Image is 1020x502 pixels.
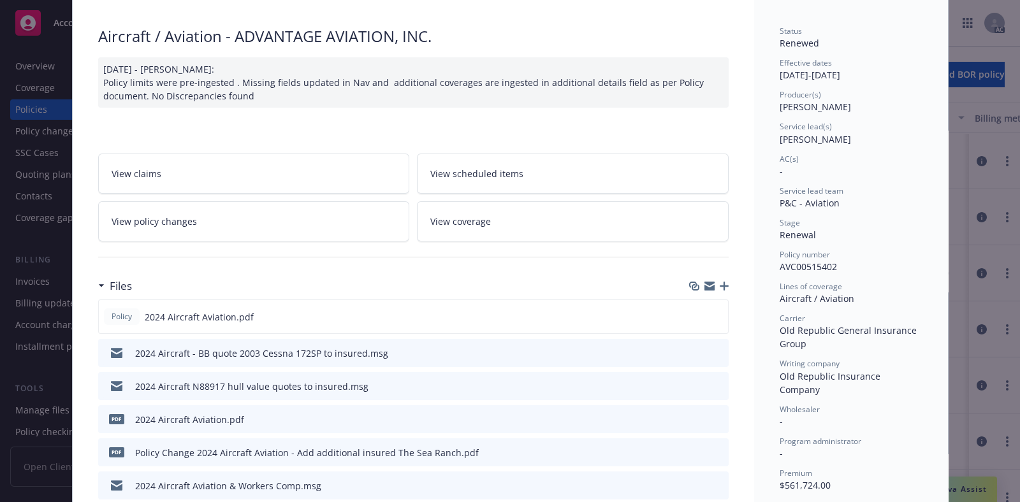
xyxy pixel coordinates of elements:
div: 2024 Aircraft Aviation & Workers Comp.msg [135,479,321,492]
span: - [780,415,783,427]
span: 2024 Aircraft Aviation.pdf [145,310,254,324]
div: 2024 Aircraft Aviation.pdf [135,413,244,426]
button: download file [692,446,702,459]
span: Program administrator [780,436,861,447]
span: Stage [780,217,800,228]
span: Service lead(s) [780,121,832,132]
button: download file [692,380,702,393]
span: [PERSON_NAME] [780,101,851,113]
span: Renewal [780,229,816,241]
span: Lines of coverage [780,281,842,292]
a: View coverage [417,201,729,241]
button: download file [692,413,702,426]
a: View claims [98,154,410,194]
span: Service lead team [780,185,843,196]
button: preview file [712,479,724,492]
button: preview file [712,347,724,360]
div: Files [98,278,132,294]
span: View claims [112,167,161,180]
span: P&C - Aviation [780,197,840,209]
span: [PERSON_NAME] [780,133,851,145]
span: Policy [109,311,135,322]
span: View scheduled items [430,167,523,180]
a: View scheduled items [417,154,729,194]
span: Renewed [780,37,819,49]
div: [DATE] - [PERSON_NAME]: Policy limits were pre-ingested . Missing fields updated in Nav and addit... [98,57,729,108]
button: download file [691,310,701,324]
div: Policy Change 2024 Aircraft Aviation - Add additional insured The Sea Ranch.pdf [135,446,479,459]
a: View policy changes [98,201,410,241]
span: - [780,165,783,177]
button: download file [692,347,702,360]
div: 2024 Aircraft N88917 hull value quotes to insured.msg [135,380,368,393]
span: Policy number [780,249,830,260]
span: AVC00515402 [780,261,837,273]
span: Old Republic General Insurance Group [780,324,919,350]
span: pdf [109,414,124,424]
span: - [780,447,783,459]
button: preview file [711,310,723,324]
button: preview file [712,446,724,459]
div: [DATE] - [DATE] [780,57,922,82]
button: preview file [712,380,724,393]
span: View policy changes [112,215,197,228]
span: AC(s) [780,154,799,164]
span: View coverage [430,215,491,228]
span: Wholesaler [780,404,820,415]
div: Aircraft / Aviation - ADVANTAGE AVIATION, INC. [98,25,729,47]
span: Effective dates [780,57,832,68]
div: 2024 Aircraft - BB quote 2003 Cessna 172SP to insured.msg [135,347,388,360]
span: pdf [109,447,124,457]
span: Carrier [780,313,805,324]
button: preview file [712,413,724,426]
span: Status [780,25,802,36]
span: Writing company [780,358,840,369]
span: $561,724.00 [780,479,831,491]
span: Producer(s) [780,89,821,100]
div: Aircraft / Aviation [780,292,922,305]
button: download file [692,479,702,492]
span: Old Republic Insurance Company [780,370,883,396]
h3: Files [110,278,132,294]
span: Premium [780,468,812,478]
